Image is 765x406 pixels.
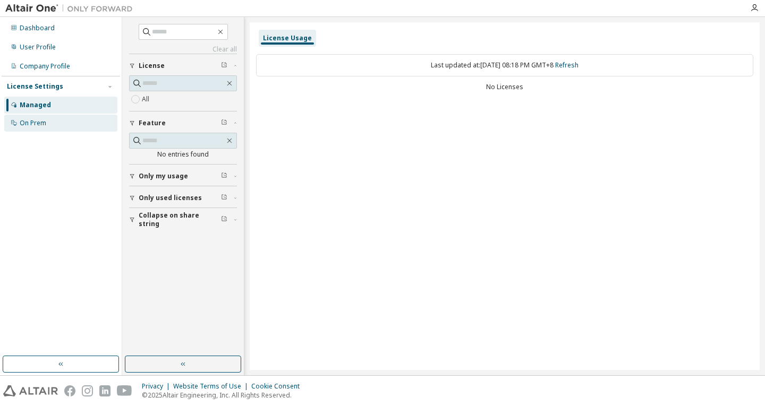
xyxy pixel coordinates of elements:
[129,54,237,77] button: License
[129,165,237,188] button: Only my usage
[173,382,251,391] div: Website Terms of Use
[263,34,312,42] div: License Usage
[142,391,306,400] p: © 2025 Altair Engineering, Inc. All Rights Reserved.
[142,382,173,391] div: Privacy
[251,382,306,391] div: Cookie Consent
[555,61,579,70] a: Refresh
[129,208,237,231] button: Collapse on share string
[3,385,58,396] img: altair_logo.svg
[139,172,188,180] span: Only my usage
[20,62,70,71] div: Company Profile
[129,150,237,159] div: No entries found
[139,211,221,228] span: Collapse on share string
[64,385,75,396] img: facebook.svg
[139,119,166,127] span: Feature
[221,119,227,127] span: Clear filter
[256,54,753,76] div: Last updated at: [DATE] 08:18 PM GMT+8
[20,24,55,32] div: Dashboard
[20,43,56,51] div: User Profile
[221,62,227,70] span: Clear filter
[221,215,227,224] span: Clear filter
[129,186,237,210] button: Only used licenses
[7,82,63,91] div: License Settings
[20,119,46,127] div: On Prem
[129,45,237,54] a: Clear all
[139,62,165,70] span: License
[99,385,110,396] img: linkedin.svg
[82,385,93,396] img: instagram.svg
[221,172,227,180] span: Clear filter
[129,111,237,135] button: Feature
[142,93,151,106] label: All
[221,194,227,202] span: Clear filter
[5,3,138,14] img: Altair One
[256,83,753,91] div: No Licenses
[20,101,51,109] div: Managed
[117,385,132,396] img: youtube.svg
[139,194,202,202] span: Only used licenses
